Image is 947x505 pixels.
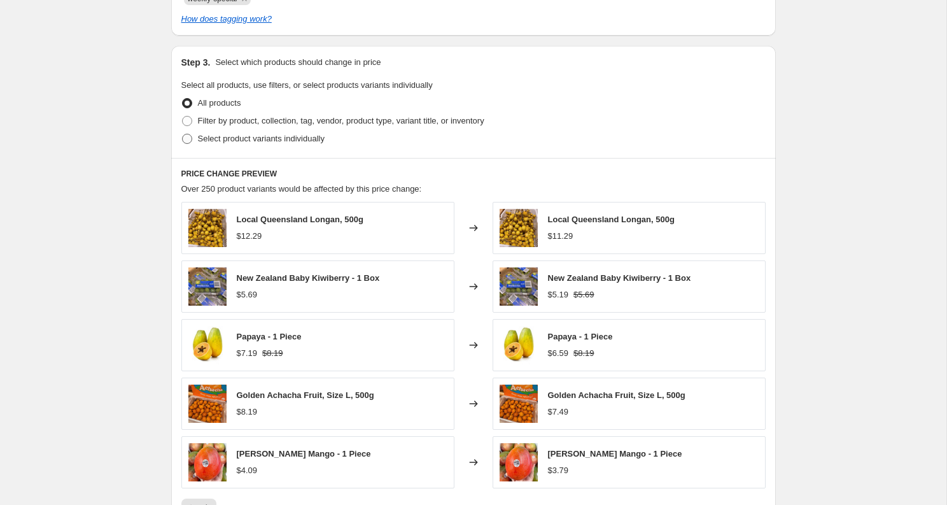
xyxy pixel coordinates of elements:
div: $5.19 [548,288,569,301]
a: How does tagging work? [181,14,272,24]
span: Golden Achacha Fruit, Size L, 500g [237,390,374,400]
span: Golden Achacha Fruit, Size L, 500g [548,390,685,400]
div: $6.59 [548,347,569,360]
img: 1_80x.jpg [500,209,538,247]
div: $4.09 [237,464,258,477]
span: Papaya - 1 Piece [237,332,302,341]
span: Local Queensland Longan, 500g [548,215,675,224]
span: New Zealand Baby Kiwiberry - 1 Box [548,273,691,283]
div: $12.29 [237,230,262,243]
span: New Zealand Baby Kiwiberry - 1 Box [237,273,380,283]
p: Select which products should change in price [215,56,381,69]
img: 1_044f1645-c6ef-496b-a131-df42cffa5b0d_80x.jpg [188,385,227,423]
img: 15_80x.jpg [188,326,227,364]
span: [PERSON_NAME] Mango - 1 Piece [237,449,371,459]
span: All products [198,98,241,108]
span: Papaya - 1 Piece [548,332,613,341]
div: $5.69 [237,288,258,301]
div: $3.79 [548,464,569,477]
span: Select product variants individually [198,134,325,143]
h2: Step 3. [181,56,211,69]
span: Select all products, use filters, or select products variants individually [181,80,433,90]
img: 1_044f1645-c6ef-496b-a131-df42cffa5b0d_80x.jpg [500,385,538,423]
img: 1_e5e090a0-e2f7-4f9a-a067-9c244559ae13_80x.jpg [500,267,538,306]
img: 37bcc3b2c1c1048fa2ead08f4faa898eHC50NyorFF9vASS2DLEbnk2Q8Y6bvyUf_80x.jpg [500,443,538,481]
span: Filter by product, collection, tag, vendor, product type, variant title, or inventory [198,116,484,125]
div: $8.19 [237,406,258,418]
span: [PERSON_NAME] Mango - 1 Piece [548,449,682,459]
span: Over 250 product variants would be affected by this price change: [181,184,422,194]
strike: $8.19 [573,347,594,360]
img: 15_80x.jpg [500,326,538,364]
div: $7.19 [237,347,258,360]
h6: PRICE CHANGE PREVIEW [181,169,766,179]
span: Local Queensland Longan, 500g [237,215,363,224]
div: $11.29 [548,230,573,243]
img: 1_e5e090a0-e2f7-4f9a-a067-9c244559ae13_80x.jpg [188,267,227,306]
img: 37bcc3b2c1c1048fa2ead08f4faa898eHC50NyorFF9vASS2DLEbnk2Q8Y6bvyUf_80x.jpg [188,443,227,481]
strike: $5.69 [573,288,594,301]
div: $7.49 [548,406,569,418]
strike: $8.19 [262,347,283,360]
img: 1_80x.jpg [188,209,227,247]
